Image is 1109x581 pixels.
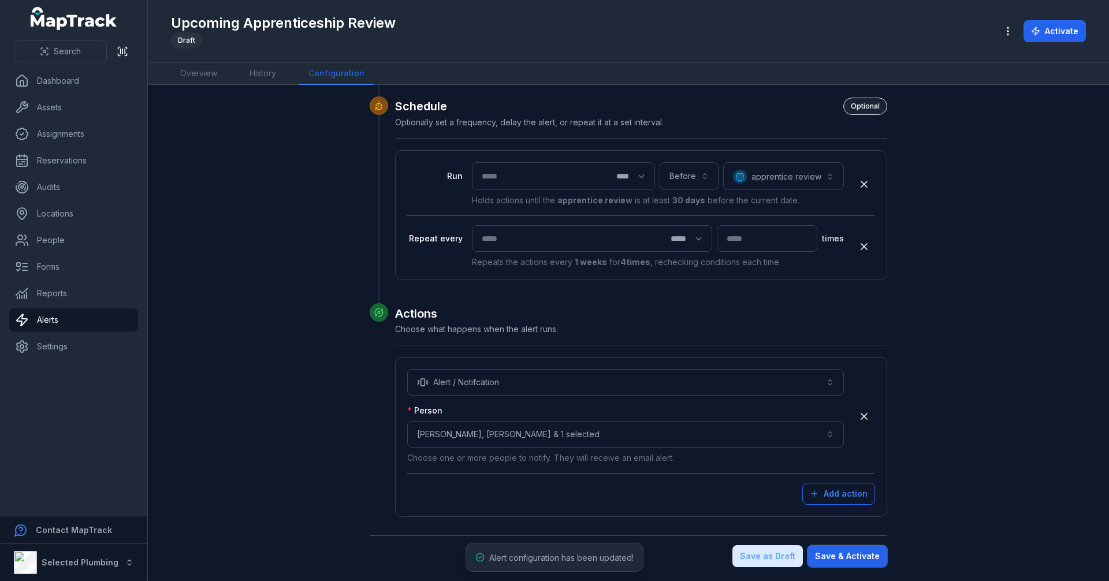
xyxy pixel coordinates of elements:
a: Configuration [299,63,374,85]
a: Assets [9,96,138,119]
a: Reports [9,282,138,305]
a: Dashboard [9,69,138,92]
span: times [822,233,844,244]
a: Assignments [9,122,138,146]
button: apprentice review [723,162,844,190]
button: Search [14,40,107,62]
button: [PERSON_NAME], [PERSON_NAME] & 1 selected [407,421,844,448]
span: Choose what happens when the alert runs. [395,324,558,334]
p: Holds actions until the is at least before the current date. [472,195,844,206]
a: Alerts [9,308,138,332]
a: Audits [9,176,138,199]
label: Run [407,170,463,182]
button: Alert / Notifcation [407,369,844,396]
div: Draft [171,32,202,49]
span: Optionally set a frequency, delay the alert, or repeat it at a set interval. [395,117,664,127]
p: Choose one or more people to notify. They will receive an email alert. [407,452,844,464]
button: Before [660,162,719,190]
strong: Selected Plumbing [42,557,118,567]
a: People [9,229,138,252]
button: Save & Activate [807,545,887,567]
strong: 30 days [672,195,705,205]
h2: Schedule [395,98,887,115]
strong: apprentice review [557,195,632,205]
button: Add action [802,483,875,505]
label: Repeat every [407,233,463,244]
a: Forms [9,255,138,278]
h2: Actions [395,306,887,322]
a: Reservations [9,149,138,172]
a: Overview [171,63,226,85]
a: Settings [9,335,138,358]
p: Repeats the actions every for , rechecking conditions each time. [472,256,844,268]
strong: Contact MapTrack [36,525,112,535]
div: Optional [843,98,887,115]
span: Alert configuration has been updated! [489,553,634,563]
strong: 4 times [620,257,650,267]
button: Save as Draft [732,545,803,567]
h1: Upcoming Apprenticeship Review [171,14,396,32]
button: Activate [1024,20,1086,42]
strong: 1 weeks [575,257,607,267]
a: MapTrack [31,7,117,30]
span: Search [54,46,81,57]
a: History [240,63,285,85]
a: Locations [9,202,138,225]
label: Person [407,405,442,416]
